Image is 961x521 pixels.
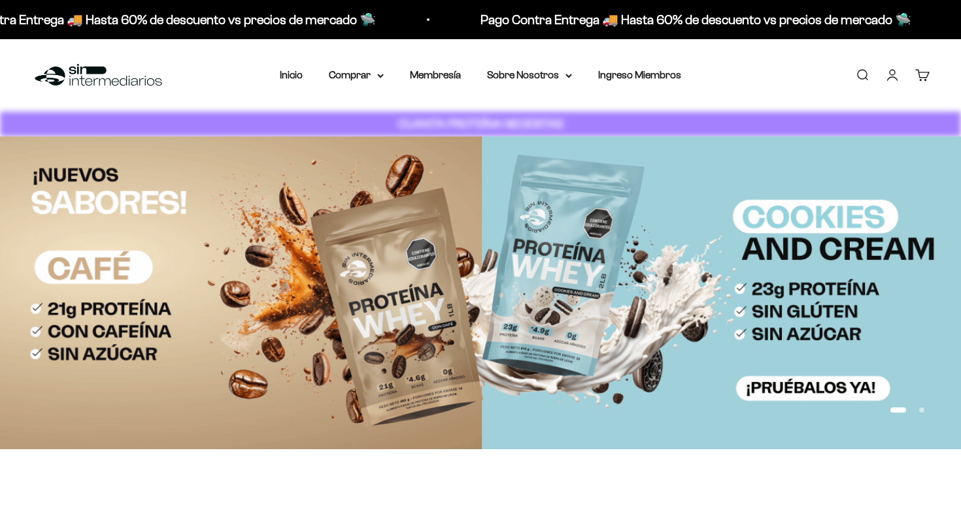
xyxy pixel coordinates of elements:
[460,9,890,30] p: Pago Contra Entrega 🚚 Hasta 60% de descuento vs precios de mercado 🛸
[398,117,564,131] strong: CUANTA PROTEÍNA NECESITAS
[487,67,572,84] summary: Sobre Nosotros
[280,69,303,80] a: Inicio
[598,69,681,80] a: Ingreso Miembros
[329,67,384,84] summary: Comprar
[410,69,461,80] a: Membresía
